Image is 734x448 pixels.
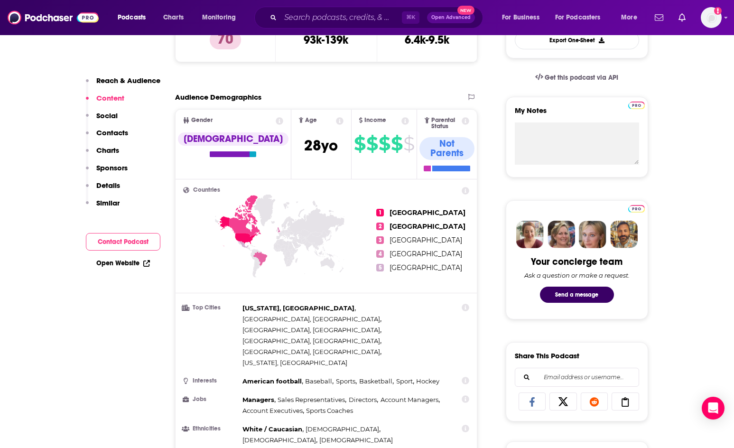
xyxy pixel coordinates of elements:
p: Details [96,181,120,190]
span: [GEOGRAPHIC_DATA] [390,263,462,272]
span: , [242,346,381,357]
span: , [349,394,378,405]
span: [GEOGRAPHIC_DATA], [GEOGRAPHIC_DATA] [242,326,380,334]
p: Charts [96,146,119,155]
img: Podchaser - Follow, Share and Rate Podcasts [8,9,99,27]
span: Get this podcast via API [545,74,618,82]
span: For Podcasters [555,11,601,24]
h3: Share This Podcast [515,351,579,360]
span: Sports Coaches [306,407,353,414]
button: Show profile menu [701,7,722,28]
div: Search followers [515,368,639,387]
button: open menu [495,10,551,25]
span: For Business [502,11,539,24]
span: , [278,394,346,405]
button: Social [86,111,118,129]
svg: Add a profile image [714,7,722,15]
span: Sports [336,377,355,385]
span: , [242,336,381,346]
span: Age [305,117,317,123]
span: [GEOGRAPHIC_DATA] [390,222,465,231]
span: Countries [193,187,220,193]
button: Export One-Sheet [515,31,639,49]
span: 3 [376,236,384,244]
span: , [242,394,276,405]
span: , [381,394,440,405]
button: Contact Podcast [86,233,160,251]
span: Podcasts [118,11,146,24]
img: Jules Profile [579,221,606,248]
span: , [336,376,357,387]
div: Ask a question or make a request. [524,271,630,279]
p: Social [96,111,118,120]
img: Sydney Profile [516,221,544,248]
div: Open Intercom Messenger [702,397,725,420]
span: 28 yo [304,136,338,155]
span: $ [403,136,414,151]
span: , [242,314,381,325]
div: Not Parents [419,137,474,160]
button: open menu [614,10,649,25]
span: $ [379,136,390,151]
button: Sponsors [86,163,128,181]
a: Charts [157,10,189,25]
span: Logged in as ElaineatWink [701,7,722,28]
h2: Audience Demographics [175,93,261,102]
span: [US_STATE], [GEOGRAPHIC_DATA] [242,304,354,312]
span: Directors [349,396,377,403]
span: 2 [376,223,384,230]
span: More [621,11,637,24]
span: , [359,376,394,387]
a: Show notifications dropdown [651,9,667,26]
a: Pro website [628,100,645,109]
span: , [242,376,303,387]
span: 4 [376,250,384,258]
span: , [305,376,334,387]
a: Share on Facebook [519,392,546,411]
span: Monitoring [202,11,236,24]
span: Income [364,117,386,123]
a: Share on X/Twitter [549,392,577,411]
img: Jon Profile [610,221,638,248]
span: [GEOGRAPHIC_DATA], [GEOGRAPHIC_DATA] [242,348,380,355]
span: [DEMOGRAPHIC_DATA] [306,425,379,433]
input: Email address or username... [523,368,631,386]
span: , [306,424,381,435]
button: Details [86,181,120,198]
label: My Notes [515,106,639,122]
span: , [242,435,317,446]
span: [GEOGRAPHIC_DATA] [390,236,462,244]
span: [GEOGRAPHIC_DATA], [GEOGRAPHIC_DATA] [242,337,380,345]
span: Sport [396,377,413,385]
span: [GEOGRAPHIC_DATA], [GEOGRAPHIC_DATA] [242,315,380,323]
button: Contacts [86,128,128,146]
div: Search podcasts, credits, & more... [263,7,492,28]
button: Content [86,93,124,111]
p: Reach & Audience [96,76,160,85]
span: Charts [163,11,184,24]
img: Podchaser Pro [628,102,645,109]
span: Gender [191,117,213,123]
span: Managers [242,396,274,403]
span: American football [242,377,302,385]
span: Baseball [305,377,332,385]
span: , [242,325,381,336]
button: open menu [111,10,158,25]
div: [DEMOGRAPHIC_DATA] [178,132,288,146]
p: Similar [96,198,120,207]
span: $ [366,136,378,151]
span: , [396,376,414,387]
h3: Top Cities [183,305,239,311]
div: Your concierge team [531,256,623,268]
span: White / Caucasian [242,425,302,433]
a: Copy Link [612,392,639,411]
h3: Jobs [183,396,239,402]
span: , [242,303,356,314]
a: Open Website [96,259,150,267]
span: Hockey [416,377,439,385]
span: $ [354,136,365,151]
span: ⌘ K [402,11,419,24]
h3: 6.4k-9.5k [405,33,449,47]
button: Charts [86,146,119,163]
a: Get this podcast via API [528,66,626,89]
